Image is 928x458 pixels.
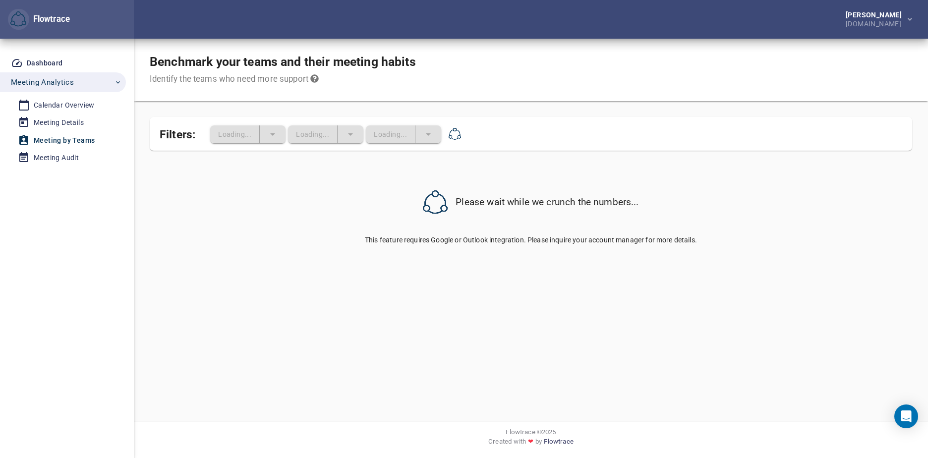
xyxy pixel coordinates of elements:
[846,18,906,27] div: [DOMAIN_NAME]
[29,13,70,25] div: Flowtrace
[846,11,906,18] div: [PERSON_NAME]
[34,134,95,147] div: Meeting by Teams
[506,427,556,437] span: Flowtrace © 2025
[10,11,26,27] img: Flowtrace
[142,437,920,450] div: Created with
[150,73,416,85] div: Identify the teams who need more support
[181,190,880,215] div: Please wait while we crunch the numbers...
[34,152,79,164] div: Meeting Audit
[830,8,920,30] button: [PERSON_NAME][DOMAIN_NAME]
[288,125,363,143] div: split button
[27,57,63,69] div: Dashboard
[526,437,535,446] span: ❤
[210,125,286,143] div: split button
[894,404,918,428] div: Open Intercom Messenger
[150,235,912,245] center: This feature requires Google or Outlook integration. Please inquire your account manager for more...
[150,55,416,69] h1: Benchmark your teams and their meeting habits
[11,76,74,89] span: Meeting Analytics
[160,122,195,143] span: Filters:
[544,437,573,450] a: Flowtrace
[8,9,29,30] button: Flowtrace
[34,116,84,129] div: Meeting Details
[8,9,70,30] div: Flowtrace
[366,125,441,143] div: split button
[535,437,542,450] span: by
[34,99,95,112] div: Calendar Overview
